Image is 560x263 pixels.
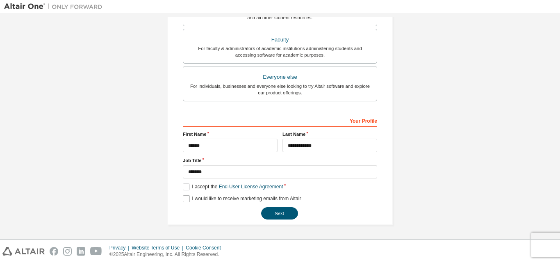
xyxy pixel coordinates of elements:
[109,251,226,258] p: © 2025 Altair Engineering, Inc. All Rights Reserved.
[77,247,85,256] img: linkedin.svg
[4,2,107,11] img: Altair One
[188,45,372,58] div: For faculty & administrators of academic institutions administering students and accessing softwa...
[186,245,225,251] div: Cookie Consent
[261,207,298,220] button: Next
[183,183,283,190] label: I accept the
[183,131,278,137] label: First Name
[2,247,45,256] img: altair_logo.svg
[183,157,377,164] label: Job Title
[282,131,377,137] label: Last Name
[188,83,372,96] div: For individuals, businesses and everyone else looking to try Altair software and explore our prod...
[109,245,132,251] div: Privacy
[219,184,283,190] a: End-User License Agreement
[183,114,377,127] div: Your Profile
[132,245,186,251] div: Website Terms of Use
[90,247,102,256] img: youtube.svg
[63,247,72,256] img: instagram.svg
[183,195,301,202] label: I would like to receive marketing emails from Altair
[188,71,372,83] div: Everyone else
[50,247,58,256] img: facebook.svg
[188,34,372,46] div: Faculty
